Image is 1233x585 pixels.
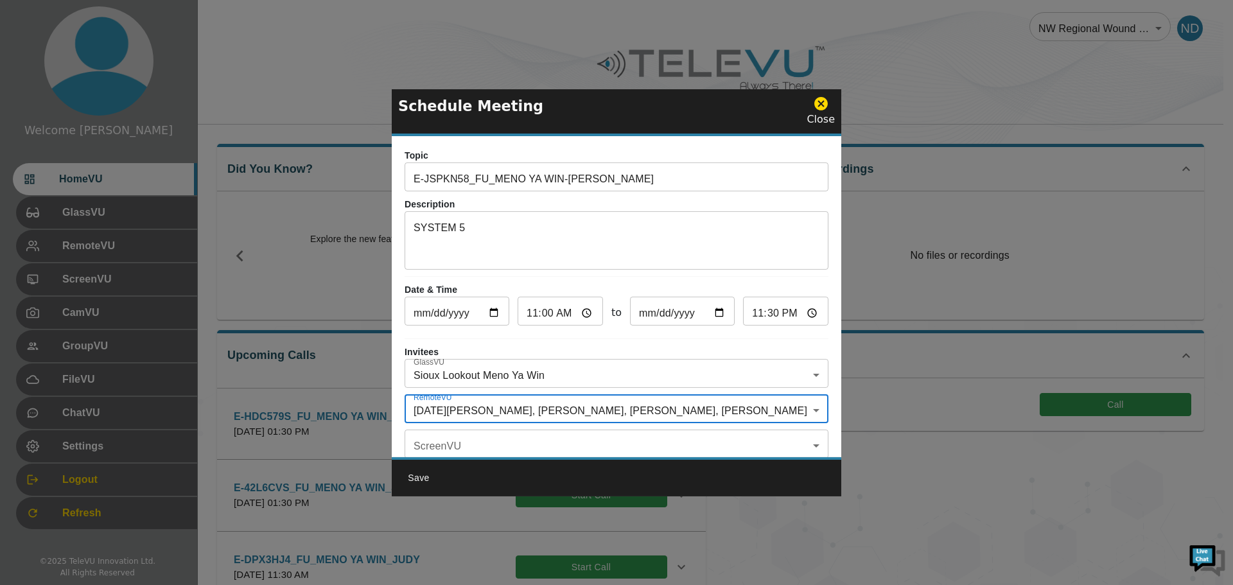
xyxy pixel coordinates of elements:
[405,198,828,211] p: Description
[611,305,622,320] span: to
[405,397,828,423] div: [DATE][PERSON_NAME], [PERSON_NAME], [PERSON_NAME], [PERSON_NAME]
[405,362,828,388] div: Sioux Lookout Meno Ya Win
[405,345,828,359] p: Invitees
[807,96,835,127] div: Close
[398,95,543,117] p: Schedule Meeting
[414,220,819,265] textarea: SYSTEM 5
[405,149,828,162] p: Topic
[405,283,828,297] p: Date & Time
[398,466,439,490] button: Save
[405,433,828,458] div: ​
[1188,540,1227,579] img: Chat Widget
